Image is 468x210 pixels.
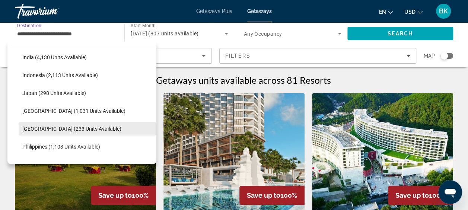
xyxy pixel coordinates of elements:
[19,51,156,64] button: Select destination: India (4,130 units available)
[247,8,272,14] a: Getaways
[137,74,331,86] h1: 807 Getaways units available across 81 Resorts
[379,6,393,17] button: Change language
[19,122,156,136] button: Select destination: Maldives (233 units available)
[17,23,41,28] span: Destination
[22,90,86,96] span: Japan (298 units available)
[247,191,280,199] span: Save up to
[17,29,115,38] input: Select destination
[434,3,453,19] button: User Menu
[19,158,156,171] button: Select destination: Singapore (580 units available)
[439,7,448,15] span: BK
[22,126,121,132] span: [GEOGRAPHIC_DATA] (233 units available)
[91,186,156,205] div: 100%
[379,9,386,15] span: en
[7,41,156,164] div: Destination options
[347,27,453,40] button: Search
[395,191,429,199] span: Save up to
[19,86,156,100] button: Select destination: Japan (298 units available)
[15,1,89,21] a: Travorium
[19,69,156,82] button: Select destination: Indonesia (2,113 units available)
[98,191,132,199] span: Save up to
[438,180,462,204] iframe: Button to launch messaging window
[404,6,423,17] button: Change currency
[404,9,416,15] span: USD
[19,140,156,153] button: Select destination: Philippines (1,103 units available)
[19,33,156,46] button: Select destination: China (1,639 units available)
[196,8,232,14] a: Getaways Plus
[22,54,87,60] span: India (4,130 units available)
[388,31,413,36] span: Search
[225,53,251,59] span: Filters
[219,48,416,64] button: Filters
[22,144,100,150] span: Philippines (1,103 units available)
[424,51,435,61] span: Map
[388,186,453,205] div: 100%
[21,51,206,60] mat-select: Sort by
[131,31,198,36] span: [DATE] (807 units available)
[19,104,156,118] button: Select destination: Malaysia (1,031 units available)
[22,108,125,114] span: [GEOGRAPHIC_DATA] (1,031 units available)
[22,72,98,78] span: Indonesia (2,113 units available)
[131,23,156,28] span: Start Month
[239,186,305,205] div: 100%
[244,31,282,37] span: Any Occupancy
